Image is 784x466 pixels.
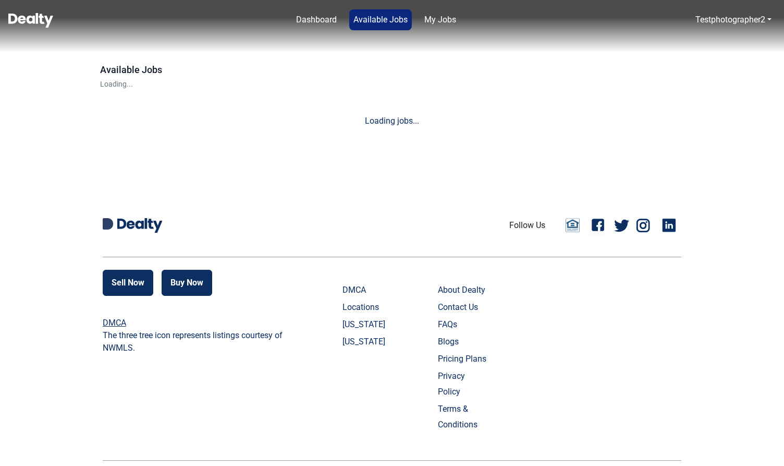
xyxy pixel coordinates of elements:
[691,9,776,30] a: Testphotographer2
[695,15,765,25] a: Testphotographer2
[103,270,153,296] button: Sell Now
[100,63,162,77] div: Available Jobs
[342,300,394,315] a: Locations
[438,317,489,332] a: FAQs
[438,368,489,400] a: Privacy Policy
[365,116,419,126] span: Loading jobs...
[438,334,489,350] a: Blogs
[438,351,489,367] a: Pricing Plans
[420,9,460,30] a: My Jobs
[117,218,162,233] img: Dealty
[588,215,609,236] a: Facebook
[438,282,489,298] a: About Dealty
[342,317,394,332] a: [US_STATE]
[634,215,655,236] a: Instagram
[103,318,126,328] a: DMCA
[342,282,394,298] a: DMCA
[349,9,412,30] a: Available Jobs
[292,9,341,30] a: Dashboard
[103,329,288,354] p: The three tree icon represents listings courtesy of NWMLS.
[162,270,212,296] button: Buy Now
[509,219,545,232] li: Follow Us
[660,215,681,236] a: Linkedin
[100,79,162,90] p: Loading...
[562,218,583,233] a: Email
[438,401,489,433] a: Terms & Conditions
[103,218,113,230] img: Dealty D
[438,300,489,315] a: Contact Us
[8,13,53,28] img: Dealty - Buy, Sell & Rent Homes
[342,334,394,350] a: [US_STATE]
[614,215,629,236] a: Twitter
